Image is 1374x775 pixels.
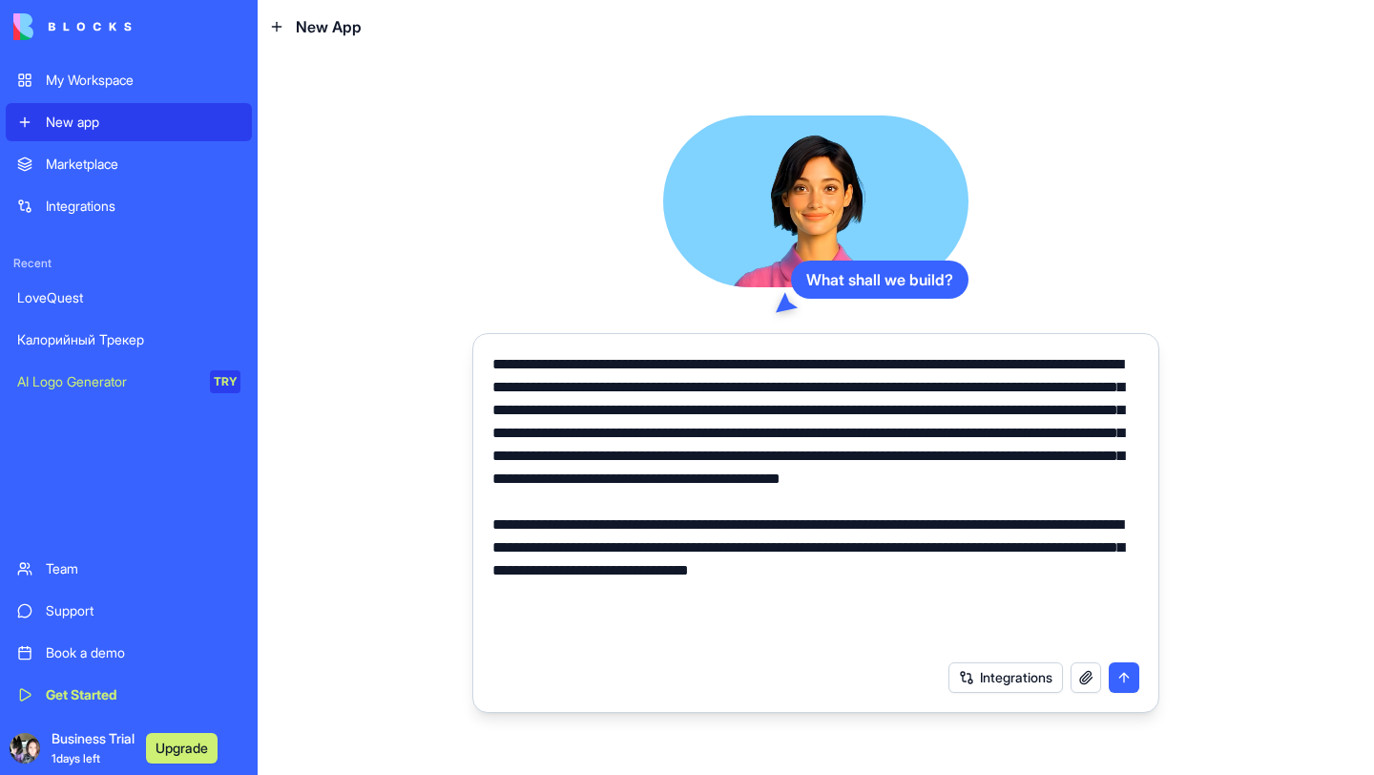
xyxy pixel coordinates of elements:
a: AI Logo GeneratorTRY [6,363,252,401]
div: What shall we build? [791,261,968,299]
div: New app [46,113,240,132]
a: Marketplace [6,145,252,183]
a: LoveQuest [6,279,252,317]
a: Support [6,592,252,630]
a: Team [6,550,252,588]
img: logo [13,13,132,40]
a: Book a demo [6,634,252,672]
button: Upgrade [146,733,218,764]
div: Team [46,559,240,578]
a: Integrations [6,187,252,225]
div: TRY [210,370,240,393]
div: My Workspace [46,71,240,90]
div: Marketplace [46,155,240,174]
div: Integrations [46,197,240,216]
div: Book a demo [46,643,240,662]
a: New app [6,103,252,141]
div: AI Logo Generator [17,372,197,391]
span: New App [296,15,362,38]
span: Business Trial [52,729,135,767]
div: Калорийный Трекер [17,330,240,349]
a: My Workspace [6,61,252,99]
button: Integrations [948,662,1063,693]
span: 1 days left [52,751,100,765]
div: Support [46,601,240,620]
span: Recent [6,256,252,271]
a: Калорийный Трекер [6,321,252,359]
a: Get Started [6,676,252,714]
img: ACg8ocKRmkq6aTyVj7gBzYzFzEE5-1W6yi2cRGh9BXc9STMfHkuyaDA1=s96-c [10,733,40,764]
div: LoveQuest [17,288,240,307]
div: Get Started [46,685,240,704]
